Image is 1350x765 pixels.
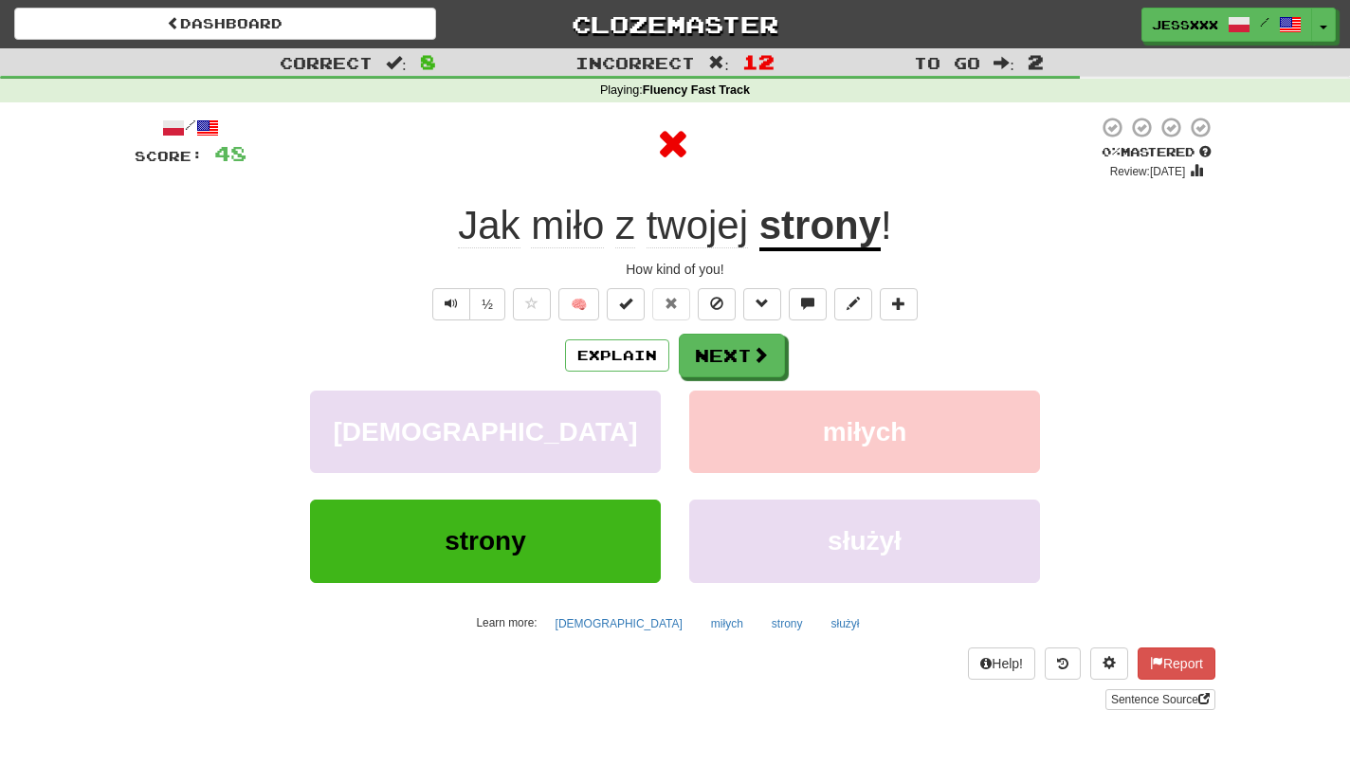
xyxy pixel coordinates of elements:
[469,288,505,320] button: ½
[743,288,781,320] button: Grammar (alt+g)
[607,288,645,320] button: Set this sentence to 100% Mastered (alt+m)
[615,203,635,248] span: z
[513,288,551,320] button: Favorite sentence (alt+f)
[823,417,907,446] span: miłych
[1098,144,1215,161] div: Mastered
[708,55,729,71] span: :
[1102,144,1121,159] span: 0 %
[575,53,695,72] span: Incorrect
[1110,165,1186,178] small: Review: [DATE]
[558,288,599,320] button: 🧠
[689,391,1040,473] button: miłych
[647,203,748,248] span: twojej
[1105,689,1215,710] a: Sentence Source
[458,203,520,248] span: Jak
[821,610,870,638] button: służył
[759,203,881,251] u: strony
[643,83,750,97] strong: Fluency Fast Track
[1028,50,1044,73] span: 2
[565,339,669,372] button: Explain
[420,50,436,73] span: 8
[679,334,785,377] button: Next
[445,526,526,556] span: strony
[834,288,872,320] button: Edit sentence (alt+d)
[1141,8,1312,42] a: jessxxx /
[761,610,813,638] button: strony
[914,53,980,72] span: To go
[214,141,246,165] span: 48
[1045,647,1081,680] button: Round history (alt+y)
[1138,647,1215,680] button: Report
[432,288,470,320] button: Play sentence audio (ctl+space)
[698,288,736,320] button: Ignore sentence (alt+i)
[545,610,693,638] button: [DEMOGRAPHIC_DATA]
[531,203,604,248] span: miło
[310,500,661,582] button: strony
[652,288,690,320] button: Reset to 0% Mastered (alt+r)
[701,610,754,638] button: miłych
[880,288,918,320] button: Add to collection (alt+a)
[14,8,436,40] a: Dashboard
[742,50,775,73] span: 12
[789,288,827,320] button: Discuss sentence (alt+u)
[280,53,373,72] span: Correct
[1152,16,1218,33] span: jessxxx
[968,647,1035,680] button: Help!
[135,116,246,139] div: /
[881,203,892,247] span: !
[310,391,661,473] button: [DEMOGRAPHIC_DATA]
[429,288,505,320] div: Text-to-speech controls
[334,417,638,446] span: [DEMOGRAPHIC_DATA]
[465,8,886,41] a: Clozemaster
[689,500,1040,582] button: służył
[386,55,407,71] span: :
[476,616,537,629] small: Learn more:
[1260,15,1269,28] span: /
[135,148,203,164] span: Score:
[994,55,1014,71] span: :
[828,526,902,556] span: służył
[135,260,1215,279] div: How kind of you!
